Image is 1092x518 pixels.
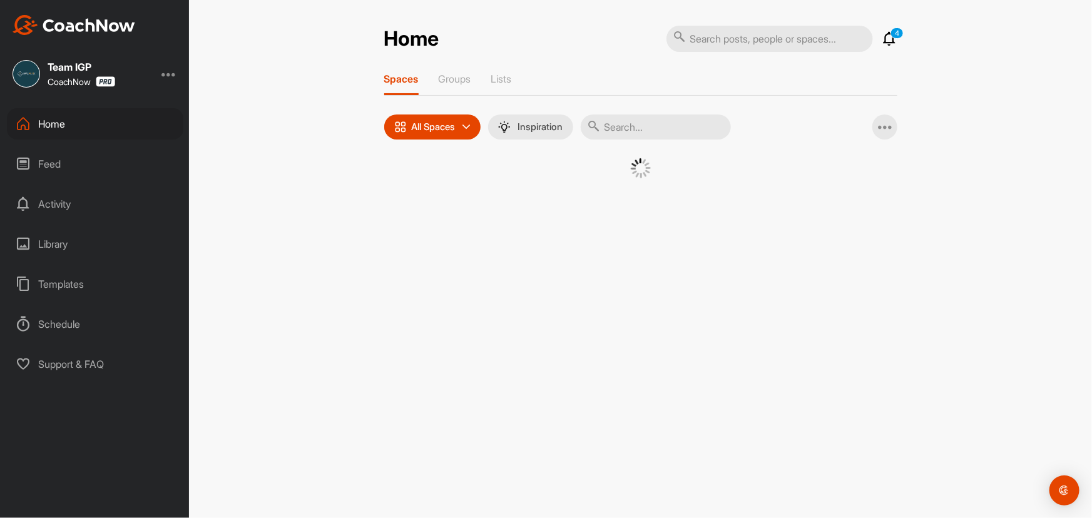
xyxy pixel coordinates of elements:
[412,122,456,132] p: All Spaces
[7,268,183,300] div: Templates
[890,28,904,39] p: 4
[394,121,407,133] img: icon
[7,108,183,140] div: Home
[7,148,183,180] div: Feed
[1049,475,1079,505] div: Open Intercom Messenger
[7,188,183,220] div: Activity
[7,308,183,340] div: Schedule
[48,76,115,87] div: CoachNow
[518,122,563,132] p: Inspiration
[13,60,40,88] img: square_9f93f7697f7b29552b29e1fde1a77364.jpg
[7,228,183,260] div: Library
[13,15,135,35] img: CoachNow
[7,348,183,380] div: Support & FAQ
[439,73,471,85] p: Groups
[498,121,511,133] img: menuIcon
[666,26,873,52] input: Search posts, people or spaces...
[96,76,115,87] img: CoachNow Pro
[631,158,651,178] img: G6gVgL6ErOh57ABN0eRmCEwV0I4iEi4d8EwaPGI0tHgoAbU4EAHFLEQAh+QQFCgALACwIAA4AGAASAAAEbHDJSesaOCdk+8xg...
[491,73,512,85] p: Lists
[581,114,731,140] input: Search...
[48,62,115,72] div: Team IGP
[384,27,439,51] h2: Home
[384,73,419,85] p: Spaces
